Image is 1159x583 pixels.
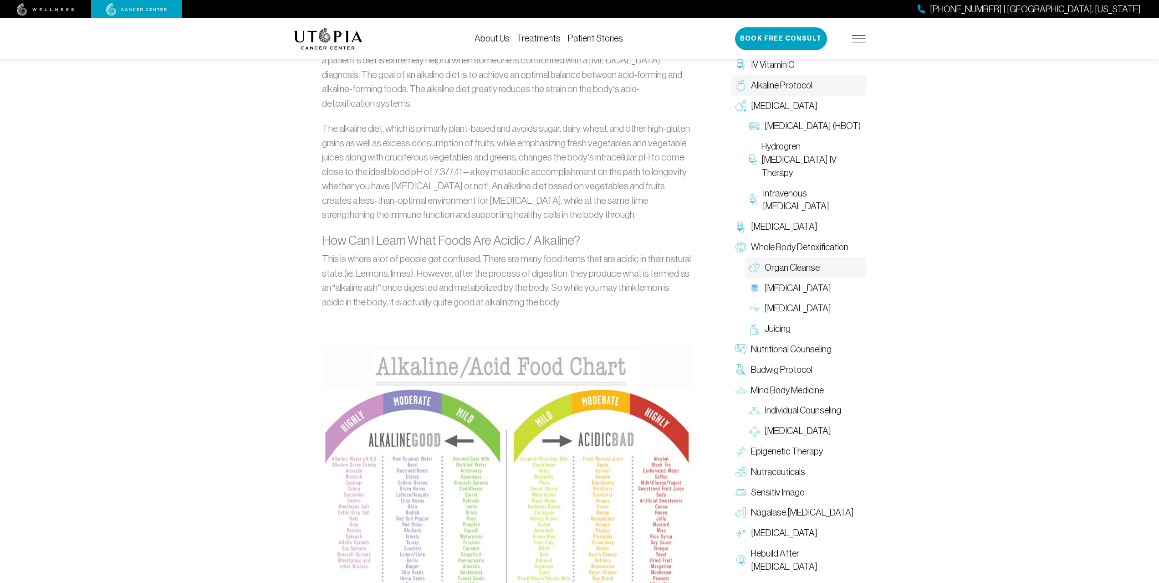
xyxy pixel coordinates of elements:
[731,237,866,258] a: Whole Body Detoxification
[751,445,823,458] span: Epigenetic Therapy
[731,339,866,360] a: Nutritional Counseling
[735,59,746,70] img: IV Vitamin C
[751,547,861,573] span: Rebuild After [MEDICAL_DATA]
[322,233,692,248] h3: How Can I Learn What Foods Are Acidic / Alkaline?
[751,506,854,519] span: Nagalase [MEDICAL_DATA]
[751,241,848,254] span: Whole Body Detoxification
[745,136,866,183] a: Hydrogren [MEDICAL_DATA] IV Therapy
[749,283,760,294] img: Colon Therapy
[322,121,692,222] p: The alkaline diet, which is primarily plant-based and avoids sugar, dairy, wheat, and other high-...
[731,96,866,116] a: [MEDICAL_DATA]
[735,555,746,566] img: Rebuild After Chemo
[745,258,866,278] a: Organ Cleanse
[322,39,692,111] p: There is general agreement amongst natural healers and medical professionals alike, that changing...
[735,344,746,355] img: Nutritional Counseling
[749,303,760,314] img: Lymphatic Massage
[930,3,1141,16] span: [PHONE_NUMBER] | [GEOGRAPHIC_DATA], [US_STATE]
[751,343,832,356] span: Nutritional Counseling
[745,116,866,136] a: [MEDICAL_DATA] (HBOT)
[735,446,746,457] img: Epigenetic Therapy
[731,523,866,543] a: [MEDICAL_DATA]
[517,33,561,43] a: Treatments
[475,33,510,43] a: About Us
[735,242,746,253] img: Whole Body Detoxification
[749,405,760,416] img: Individual Counseling
[294,28,363,50] img: logo
[745,298,866,319] a: [MEDICAL_DATA]
[731,360,866,380] a: Budwig Protocol
[852,35,866,42] img: icon-hamburger
[731,217,866,237] a: [MEDICAL_DATA]
[745,421,866,441] a: [MEDICAL_DATA]
[745,183,866,217] a: Intravenous [MEDICAL_DATA]
[735,222,746,232] img: Chelation Therapy
[749,194,759,205] img: Intravenous Ozone Therapy
[765,302,831,315] span: [MEDICAL_DATA]
[751,220,817,233] span: [MEDICAL_DATA]
[765,261,820,274] span: Organ Cleanse
[735,364,746,375] img: Budwig Protocol
[749,262,760,273] img: Organ Cleanse
[735,80,746,91] img: Alkaline Protocol
[749,154,757,165] img: Hydrogren Peroxide IV Therapy
[745,278,866,299] a: [MEDICAL_DATA]
[731,380,866,401] a: Mind Body Medicine
[751,526,817,540] span: [MEDICAL_DATA]
[751,486,805,499] span: Sensitiv Imago
[765,424,831,438] span: [MEDICAL_DATA]
[751,58,794,72] span: IV Vitamin C
[765,119,861,133] span: [MEDICAL_DATA] (HBOT)
[735,528,746,539] img: Hyperthermia
[735,385,746,396] img: Mind Body Medicine
[106,3,167,16] img: cancer center
[751,465,805,479] span: Nutraceuticals
[731,482,866,503] a: Sensitiv Imago
[731,75,866,96] a: Alkaline Protocol
[751,363,812,377] span: Budwig Protocol
[568,33,623,43] a: Patient Stories
[763,187,861,213] span: Intravenous [MEDICAL_DATA]
[735,487,746,498] img: Sensitiv Imago
[765,282,831,295] span: [MEDICAL_DATA]
[322,252,692,309] p: This is where a lot of people get confused. There are many food items that are acidic in their na...
[751,99,817,113] span: [MEDICAL_DATA]
[745,319,866,339] a: Juicing
[735,100,746,111] img: Oxygen Therapy
[749,324,760,335] img: Juicing
[761,140,861,179] span: Hydrogren [MEDICAL_DATA] IV Therapy
[17,3,74,16] img: wellness
[735,507,746,518] img: Nagalase Blood Test
[749,121,760,132] img: Hyperbaric Oxygen Therapy (HBOT)
[751,384,824,397] span: Mind Body Medicine
[918,3,1141,16] a: [PHONE_NUMBER] | [GEOGRAPHIC_DATA], [US_STATE]
[745,400,866,421] a: Individual Counseling
[751,79,812,92] span: Alkaline Protocol
[731,441,866,462] a: Epigenetic Therapy
[735,27,827,50] button: Book Free Consult
[986,88,1159,583] iframe: To enrich screen reader interactions, please activate Accessibility in Grammarly extension settings
[731,55,866,75] a: IV Vitamin C
[765,404,841,417] span: Individual Counseling
[749,426,760,437] img: Group Therapy
[731,462,866,482] a: Nutraceuticals
[735,466,746,477] img: Nutraceuticals
[731,502,866,523] a: Nagalase [MEDICAL_DATA]
[731,543,866,577] a: Rebuild After [MEDICAL_DATA]
[765,322,791,335] span: Juicing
